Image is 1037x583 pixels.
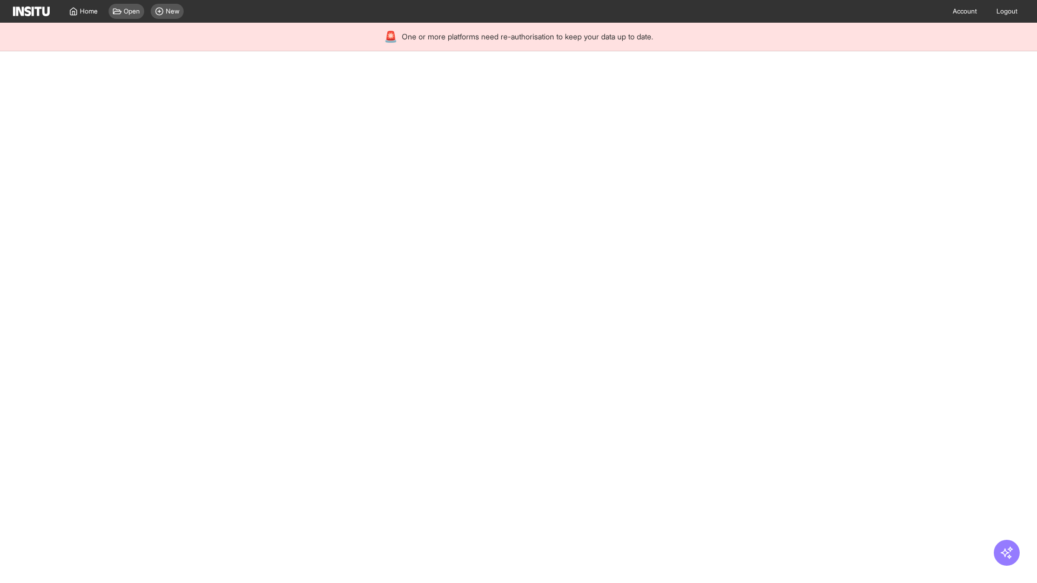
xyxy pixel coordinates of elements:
[124,7,140,16] span: Open
[166,7,179,16] span: New
[80,7,98,16] span: Home
[13,6,50,16] img: Logo
[402,31,653,42] span: One or more platforms need re-authorisation to keep your data up to date.
[384,29,398,44] div: 🚨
